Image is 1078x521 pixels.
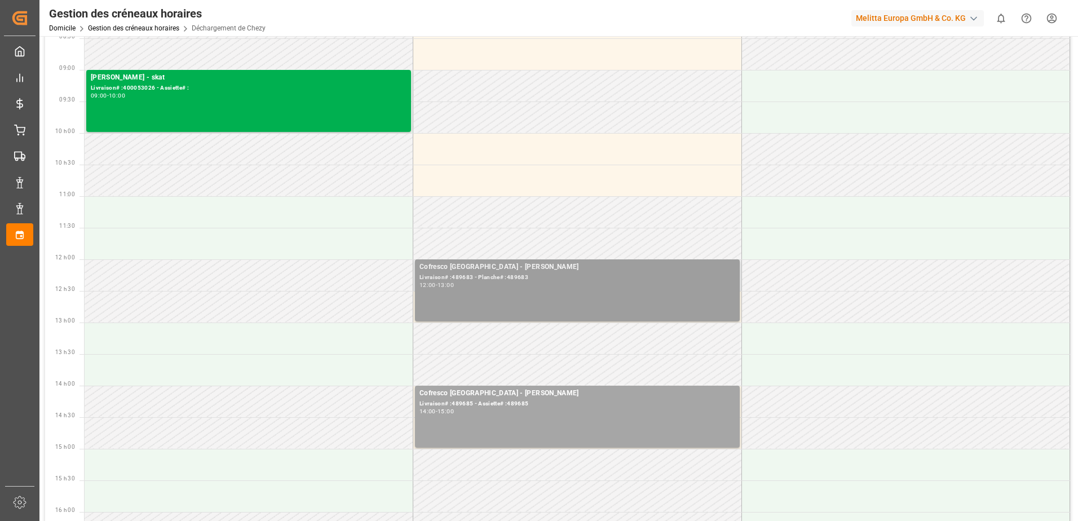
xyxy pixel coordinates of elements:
[109,93,125,98] div: 10:00
[107,93,109,98] div: -
[55,444,75,450] span: 15 h 00
[419,409,436,414] div: 14:00
[436,409,438,414] div: -
[419,273,735,282] div: Livraison# :489683 - Planche# :489683
[988,6,1014,31] button: Afficher 0 nouvelles notifications
[55,349,75,355] span: 13 h 30
[419,262,735,273] div: Cofresco [GEOGRAPHIC_DATA] - [PERSON_NAME]
[55,286,75,292] span: 12 h 30
[91,83,407,93] div: Livraison# :400053026 - Assiette# :
[59,223,75,229] span: 11:30
[59,65,75,71] span: 09:00
[59,96,75,103] span: 09:30
[59,191,75,197] span: 11:00
[55,128,75,134] span: 10 h 00
[438,282,454,288] div: 13:00
[55,412,75,418] span: 14 h 30
[88,24,179,32] a: Gestion des créneaux horaires
[55,160,75,166] span: 10 h 30
[55,475,75,482] span: 15 h 30
[55,381,75,387] span: 14 h 00
[49,24,76,32] a: Domicile
[856,12,966,24] font: Melitta Europa GmbH & Co. KG
[419,388,735,399] div: Cofresco [GEOGRAPHIC_DATA] - [PERSON_NAME]
[419,399,735,409] div: Livraison# :489685 - Assiette# :489685
[419,282,436,288] div: 12:00
[436,282,438,288] div: -
[91,93,107,98] div: 09:00
[1014,6,1039,31] button: Centre d’aide
[91,72,407,83] div: [PERSON_NAME] - skat
[55,507,75,513] span: 16 h 00
[55,317,75,324] span: 13 h 00
[49,5,266,22] div: Gestion des créneaux horaires
[438,409,454,414] div: 15:00
[55,254,75,260] span: 12 h 00
[851,7,988,29] button: Melitta Europa GmbH & Co. KG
